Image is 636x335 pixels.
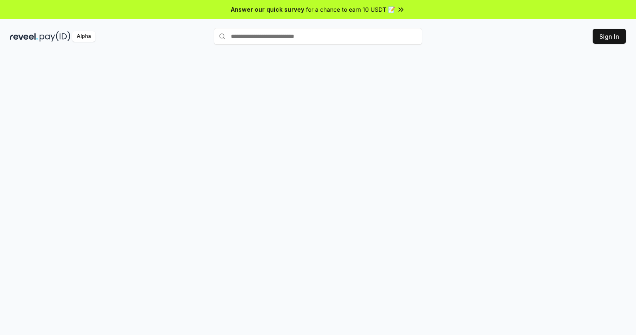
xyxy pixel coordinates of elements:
button: Sign In [593,29,626,44]
img: pay_id [40,31,70,42]
img: reveel_dark [10,31,38,42]
span: for a chance to earn 10 USDT 📝 [306,5,395,14]
span: Answer our quick survey [231,5,304,14]
div: Alpha [72,31,95,42]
